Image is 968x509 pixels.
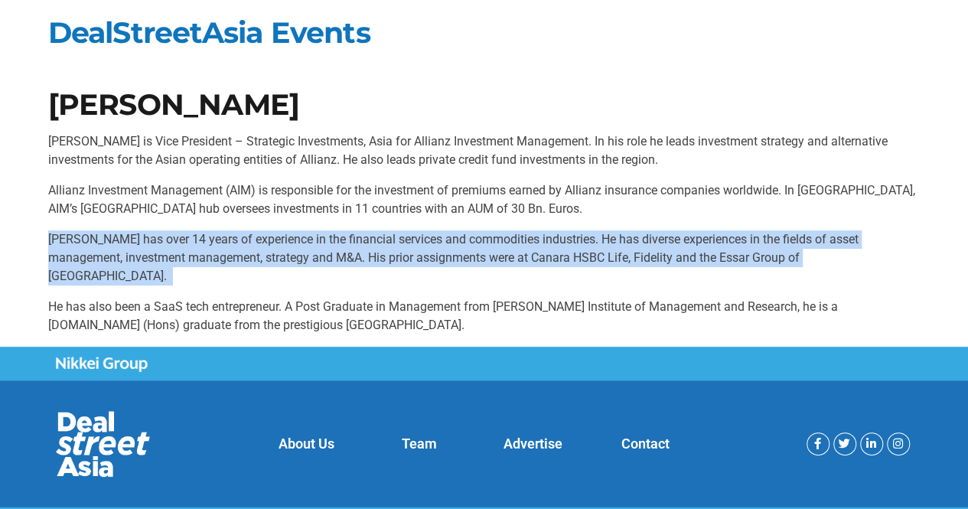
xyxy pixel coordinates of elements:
[503,436,562,452] a: Advertise
[56,357,148,372] img: Nikkei Group
[48,132,921,169] p: [PERSON_NAME] is Vice President – Strategic Investments, Asia for Allianz Investment Management. ...
[279,436,334,452] a: About Us
[621,436,670,452] a: Contact
[402,436,437,452] a: Team
[48,230,921,285] p: [PERSON_NAME] has over 14 years of experience in the financial services and commodities industrie...
[48,90,921,119] h1: [PERSON_NAME]
[48,15,370,51] a: DealStreetAsia Events
[48,181,921,218] p: Allianz Investment Management (AIM) is responsible for the investment of premiums earned by Allia...
[48,298,921,334] p: He has also been a SaaS tech entrepreneur. A Post Graduate in Management from [PERSON_NAME] Insti...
